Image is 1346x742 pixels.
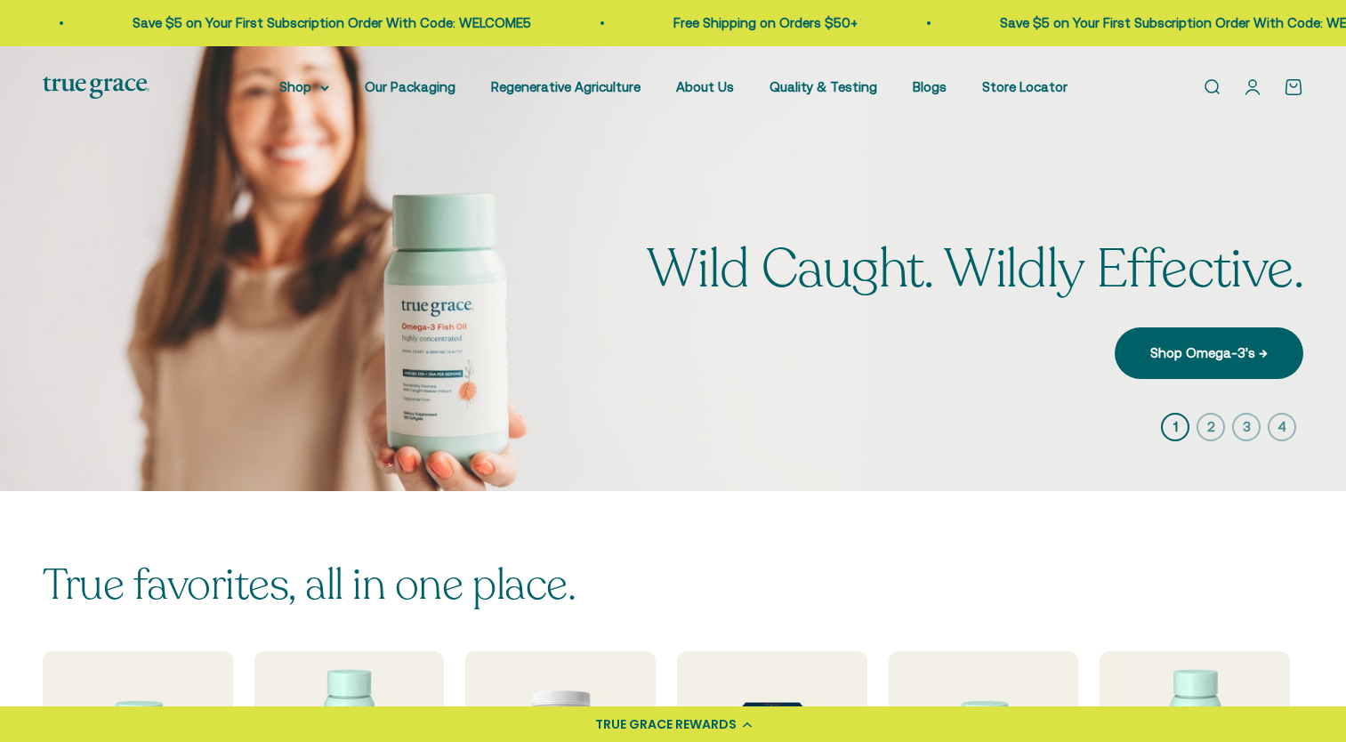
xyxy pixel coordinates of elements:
[913,79,947,94] a: Blogs
[770,79,877,94] a: Quality & Testing
[647,233,1303,306] split-lines: Wild Caught. Wildly Effective.
[1161,413,1189,441] button: 1
[671,15,855,30] a: Free Shipping on Orders $50+
[1268,413,1296,441] button: 4
[595,715,737,734] div: TRUE GRACE REWARDS
[1197,413,1225,441] button: 2
[279,77,329,98] summary: Shop
[676,79,734,94] a: About Us
[1232,413,1261,441] button: 3
[491,79,641,94] a: Regenerative Agriculture
[43,556,576,614] split-lines: True favorites, all in one place.
[982,79,1068,94] a: Store Locator
[365,79,455,94] a: Our Packaging
[1115,327,1303,379] a: Shop Omega-3's →
[130,12,528,34] p: Save $5 on Your First Subscription Order With Code: WELCOME5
